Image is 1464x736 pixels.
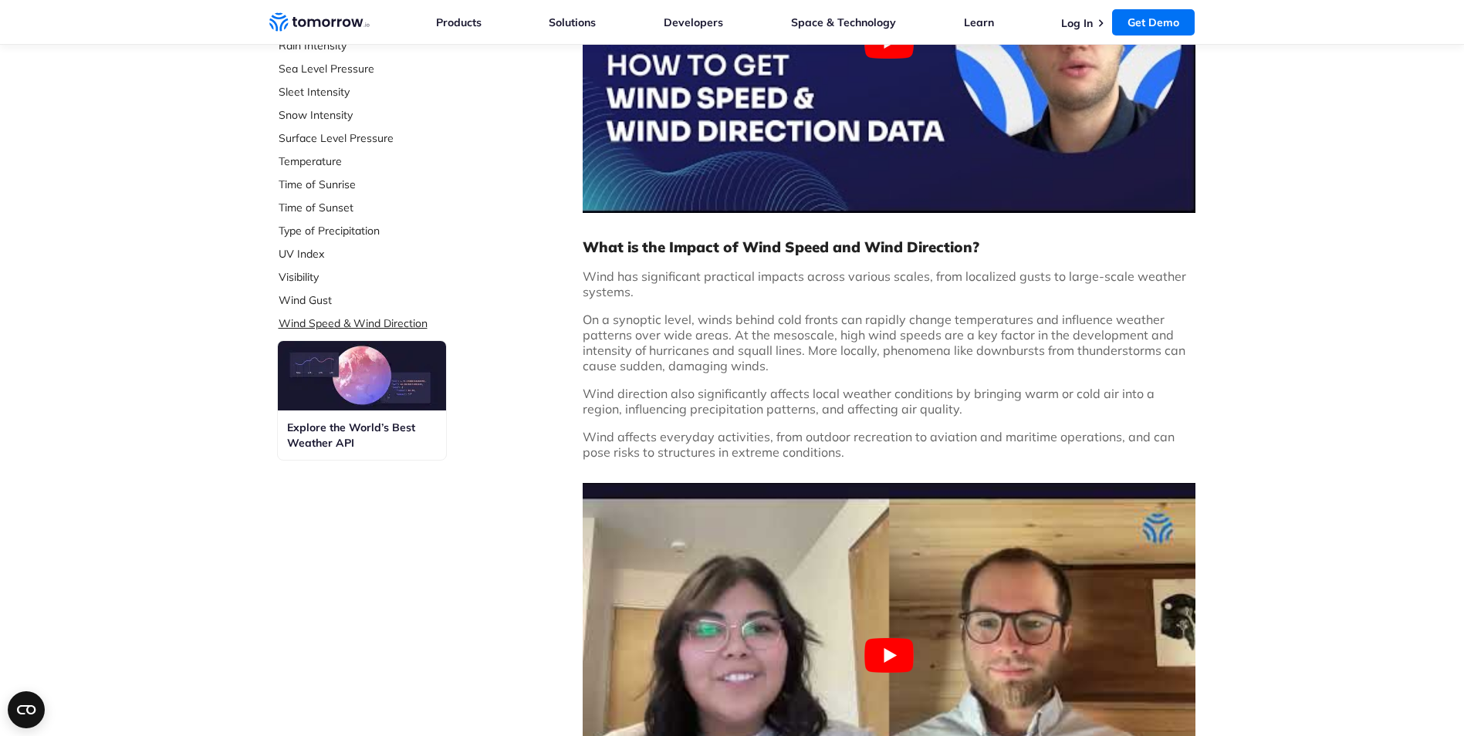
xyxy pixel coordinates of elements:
[279,200,484,215] a: Time of Sunset
[1061,16,1093,30] a: Log In
[279,246,484,262] a: UV Index
[279,61,484,76] a: Sea Level Pressure
[269,11,370,34] a: Home link
[583,312,1195,373] p: On a synoptic level, winds behind cold fronts can rapidly change temperatures and influence weath...
[279,269,484,285] a: Visibility
[1112,9,1195,35] a: Get Demo
[791,15,896,29] a: Space & Technology
[279,292,484,308] a: Wind Gust
[583,429,1195,460] p: Wind affects everyday activities, from outdoor recreation to aviation and maritime operations, an...
[964,15,994,29] a: Learn
[279,107,484,123] a: Snow Intensity
[279,84,484,100] a: Sleet Intensity
[549,15,596,29] a: Solutions
[279,154,484,169] a: Temperature
[279,223,484,238] a: Type of Precipitation
[279,177,484,192] a: Time of Sunrise
[583,238,1195,256] h3: What is the Impact of Wind Speed and Wind Direction?
[279,130,484,146] a: Surface Level Pressure
[583,268,1195,299] p: Wind has significant practical impacts across various scales, from localized gusts to large-scale...
[583,386,1195,417] p: Wind direction also significantly affects local weather conditions by bringing warm or cold air i...
[8,691,45,728] button: Open CMP widget
[279,316,484,331] a: Wind Speed & Wind Direction
[278,341,446,460] a: Explore the World’s Best Weather API
[287,420,437,451] h3: Explore the World’s Best Weather API
[436,15,482,29] a: Products
[279,38,484,53] a: Rain Intensity
[664,15,723,29] a: Developers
